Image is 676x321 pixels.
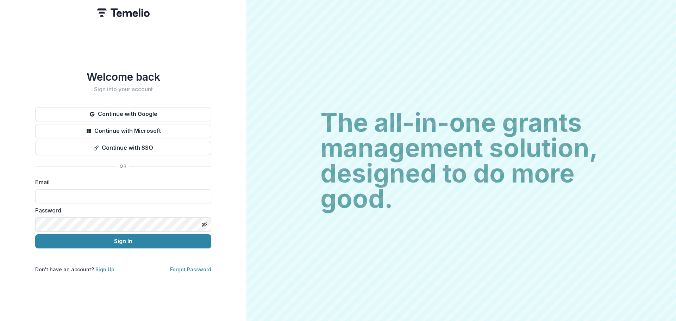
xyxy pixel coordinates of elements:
button: Sign In [35,234,211,248]
img: Temelio [97,8,150,17]
button: Continue with Google [35,107,211,121]
button: Continue with Microsoft [35,124,211,138]
p: Don't have an account? [35,266,114,273]
button: Continue with SSO [35,141,211,155]
button: Toggle password visibility [199,219,210,230]
a: Sign Up [95,266,114,272]
h2: Sign into your account [35,86,211,93]
h1: Welcome back [35,70,211,83]
label: Password [35,206,207,215]
a: Forgot Password [170,266,211,272]
label: Email [35,178,207,186]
